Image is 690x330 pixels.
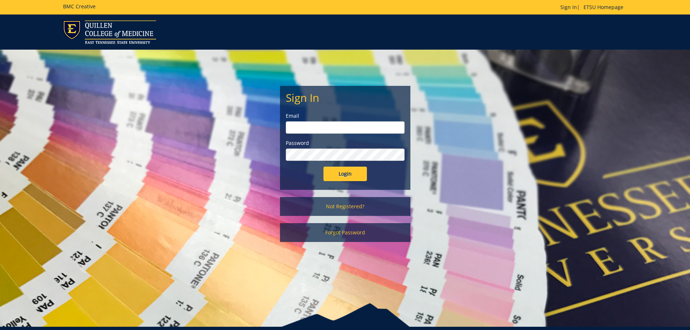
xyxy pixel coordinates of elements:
a: Not Registered? [280,197,410,216]
a: Sign In [560,4,577,11]
h5: BMC Creative [63,4,96,9]
img: ETSU logo [63,20,156,44]
p: | [560,4,627,11]
label: Email [286,112,405,120]
a: Forgot Password [280,223,410,242]
input: Login [323,167,367,181]
a: ETSU Homepage [580,4,627,11]
label: Password [286,139,405,147]
h2: Sign In [286,92,405,104]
